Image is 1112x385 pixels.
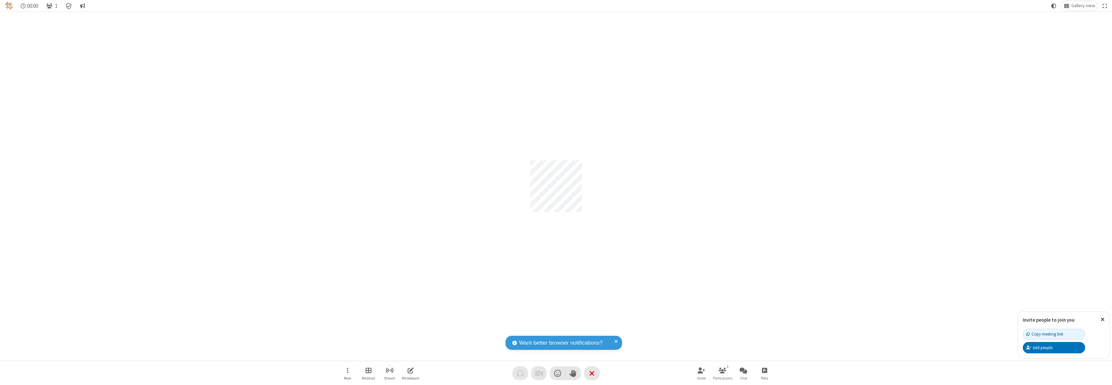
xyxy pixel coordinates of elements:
img: QA Selenium DO NOT DELETE OR CHANGE [5,2,13,10]
button: Open participant list [43,1,60,11]
button: End or leave meeting [584,366,600,380]
span: Stream [384,376,395,380]
span: Invite [697,376,706,380]
label: Invite people to join you [1023,317,1075,323]
span: Gallery view [1071,3,1095,8]
div: Meeting details Encryption enabled [63,1,75,11]
button: Send a reaction [550,366,565,380]
div: Timer [18,1,41,11]
span: Breakout [362,376,375,380]
span: 00:00 [27,3,38,9]
button: Manage Breakout Rooms [359,364,378,382]
span: 1 [55,3,58,9]
button: Start streaming [380,364,399,382]
button: Conversation [77,1,88,11]
button: Invite participants (⌘+Shift+I) [692,364,711,382]
button: Fullscreen [1100,1,1110,11]
button: Close popover [1096,312,1109,327]
span: Whiteboard [402,376,419,380]
button: Raise hand [565,366,581,380]
button: Add people [1023,342,1085,353]
button: Change layout [1061,1,1097,11]
span: Polls [761,376,768,380]
span: More [344,376,351,380]
button: Video [531,366,547,380]
button: Open poll [755,364,774,382]
div: 1 [725,364,731,369]
button: Using system theme [1049,1,1059,11]
button: Open shared whiteboard [401,364,420,382]
span: Chat [740,376,747,380]
span: Participants [713,376,732,380]
button: Open participant list [713,364,732,382]
button: Copy meeting link [1023,329,1085,340]
div: Copy meeting link [1026,331,1063,337]
button: Open chat [734,364,753,382]
span: Want better browser notifications? [519,339,603,347]
button: Open menu [338,364,357,382]
button: Audio problem - check your Internet connection or call by phone [512,366,528,380]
